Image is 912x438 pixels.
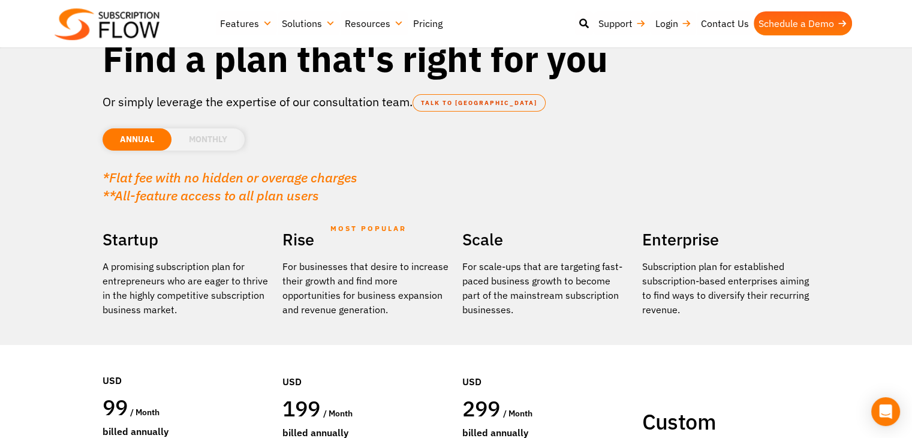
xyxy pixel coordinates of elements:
[651,11,696,35] a: Login
[462,338,630,395] div: USD
[103,36,810,81] h1: Find a plan that's right for you
[103,226,270,253] h2: Startup
[103,187,319,204] em: **All-feature access to all plan users
[282,394,321,422] span: 199
[103,393,128,421] span: 99
[323,408,353,419] span: / month
[754,11,852,35] a: Schedule a Demo
[594,11,651,35] a: Support
[282,338,450,395] div: USD
[282,259,450,317] div: For businesses that desire to increase their growth and find more opportunities for business expa...
[103,128,171,151] li: ANNUAL
[408,11,447,35] a: Pricing
[103,259,270,317] p: A promising subscription plan for entrepreneurs who are eager to thrive in the highly competitive...
[330,215,407,242] span: MOST POPULAR
[277,11,340,35] a: Solutions
[462,226,630,253] h2: Scale
[171,128,245,151] li: MONTHLY
[340,11,408,35] a: Resources
[462,259,630,317] div: For scale-ups that are targeting fast-paced business growth to become part of the mainstream subs...
[642,259,810,317] p: Subscription plan for established subscription-based enterprises aiming to find ways to diversify...
[871,397,900,426] div: Open Intercom Messenger
[282,226,450,253] h2: Rise
[642,407,716,436] span: Custom
[503,408,532,419] span: / month
[413,94,546,112] a: TALK TO [GEOGRAPHIC_DATA]
[103,169,357,186] em: *Flat fee with no hidden or overage charges
[130,407,159,418] span: / month
[696,11,754,35] a: Contact Us
[462,394,501,422] span: 299
[55,8,159,40] img: Subscriptionflow
[215,11,277,35] a: Features
[103,337,270,394] div: USD
[642,226,810,253] h2: Enterprise
[103,93,810,111] p: Or simply leverage the expertise of our consultation team.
